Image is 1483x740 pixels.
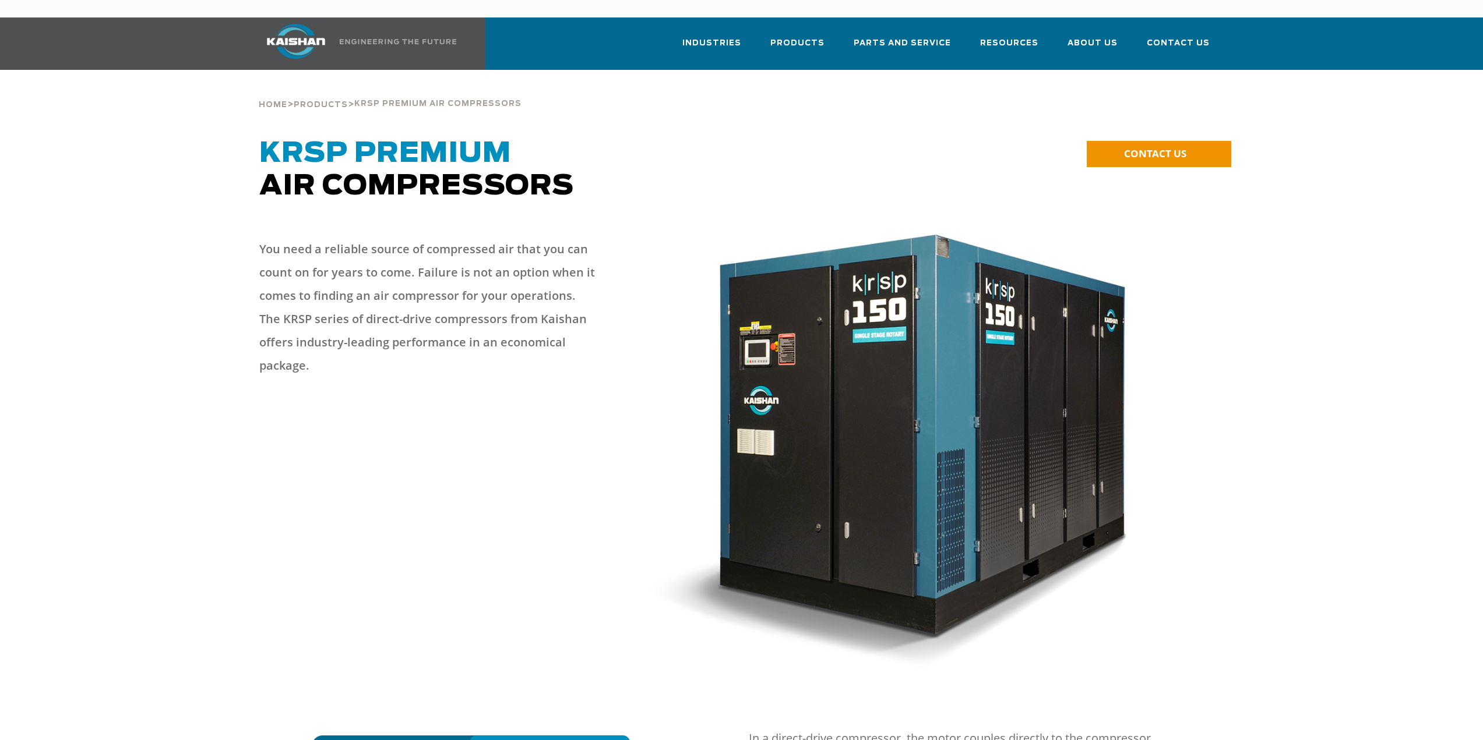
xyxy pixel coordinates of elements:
[1147,28,1210,68] a: Contact Us
[854,28,951,68] a: Parts and Service
[1124,147,1186,160] span: CONTACT US
[294,101,348,109] span: Products
[980,37,1038,50] span: Resources
[682,37,741,50] span: Industries
[259,99,287,109] a: Home
[252,24,340,59] img: kaishan logo
[259,140,574,200] span: Air Compressors
[259,70,522,114] div: > >
[854,37,951,50] span: Parts and Service
[1087,141,1231,167] a: CONTACT US
[259,101,287,109] span: Home
[770,28,825,68] a: Products
[259,140,511,168] span: KRSP Premium
[770,37,825,50] span: Products
[1068,37,1118,50] span: About Us
[259,238,597,377] p: You need a reliable source of compressed air that you can count on for years to come. Failure is ...
[354,100,522,108] span: krsp premium air compressors
[1068,28,1118,68] a: About Us
[1147,37,1210,50] span: Contact Us
[651,226,1167,668] img: krsp150
[980,28,1038,68] a: Resources
[682,28,741,68] a: Industries
[340,39,456,44] img: Engineering the future
[252,17,459,70] a: Kaishan USA
[294,99,348,109] a: Products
